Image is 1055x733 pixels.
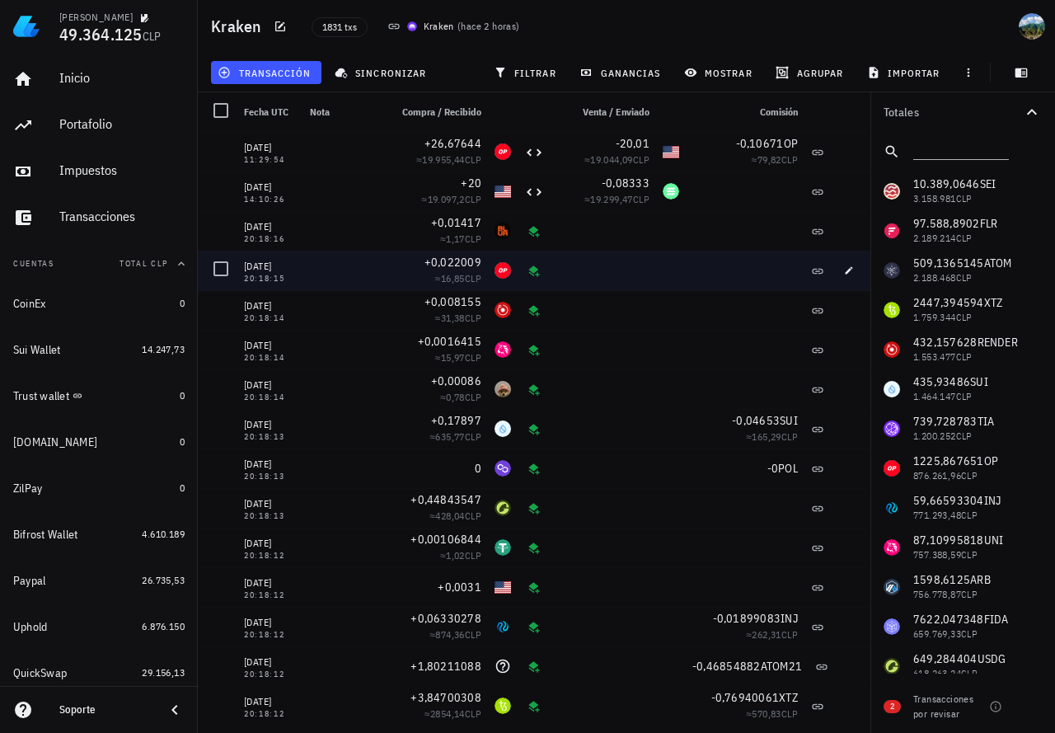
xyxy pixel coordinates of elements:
[180,482,185,494] span: 0
[244,591,297,599] div: 20:18:12
[497,66,556,79] span: filtrar
[884,106,1022,118] div: Totales
[428,193,465,205] span: 19.097,2
[244,614,297,631] div: [DATE]
[13,620,48,634] div: Uphold
[584,153,649,166] span: ≈
[410,532,481,547] span: +0,00106844
[13,666,67,680] div: QuickSwap
[686,92,804,132] div: Comisión
[244,377,297,393] div: [DATE]
[7,561,191,600] a: Paypal 26.735,53
[244,139,297,156] div: [DATE]
[590,153,633,166] span: 19.044,09
[746,707,798,720] span: ≈
[244,314,297,322] div: 20:18:14
[180,297,185,309] span: 0
[7,152,191,191] a: Impuestos
[736,136,784,151] span: -0,10671
[495,421,511,437] div: SUI-icon
[663,143,679,160] div: USD-icon
[495,183,511,200] div: USD-icon
[244,710,297,718] div: 20:18:12
[732,413,780,428] span: -0,04653
[244,670,297,679] div: 20:18:12
[435,510,464,522] span: 428,04
[244,512,297,520] div: 20:18:13
[633,153,649,166] span: CLP
[244,179,297,195] div: [DATE]
[13,389,69,403] div: Trust wallet
[143,29,162,44] span: CLP
[551,92,656,132] div: Venta / Enviado
[495,500,511,516] div: USDG-icon
[870,92,1055,132] button: Totales
[7,106,191,145] a: Portafolio
[687,66,753,79] span: mostrar
[495,460,511,477] div: POL-icon
[328,61,437,84] button: sincronizar
[7,376,191,416] a: Trust wallet 0
[59,162,185,178] div: Impuestos
[495,341,511,358] div: UNI-icon
[310,106,330,118] span: Nota
[769,61,853,84] button: agrupar
[424,136,481,151] span: +26,67644
[781,628,798,641] span: CLP
[13,13,40,40] img: LedgiFi
[244,575,297,591] div: [DATE]
[59,116,185,132] div: Portafolio
[431,374,481,388] span: +0,00086
[59,11,133,24] div: [PERSON_NAME]
[602,176,649,190] span: -0,08333
[752,153,798,166] span: ≈
[7,422,191,462] a: [DOMAIN_NAME] 0
[440,391,481,403] span: ≈
[142,343,185,355] span: 14.247,73
[7,653,191,693] a: QuickSwap 29.156,13
[752,628,781,641] span: 262,31
[211,61,321,84] button: transacción
[890,700,894,713] span: 2
[495,223,511,239] div: BLUR-icon
[416,153,481,166] span: ≈
[495,143,511,160] div: OP-icon
[120,258,168,269] span: Total CLP
[495,302,511,318] div: RENDER-icon
[465,510,481,522] span: CLP
[633,193,649,205] span: CLP
[781,611,798,626] span: INJ
[7,468,191,508] a: ZilPay 0
[1019,13,1045,40] div: avatar
[440,549,481,561] span: ≈
[142,574,185,586] span: 26.735,53
[465,272,481,284] span: CLP
[7,284,191,323] a: CoinEx 0
[424,294,481,309] span: +0,008155
[430,707,465,720] span: 2854,14
[180,435,185,448] span: 0
[781,707,798,720] span: CLP
[221,66,311,79] span: transacción
[407,21,417,31] img: krakenfx
[446,233,465,245] span: 1,17
[429,510,481,522] span: ≈
[244,456,297,472] div: [DATE]
[410,611,481,626] span: +0,06330278
[13,574,46,588] div: Paypal
[244,472,297,481] div: 20:18:13
[465,351,481,364] span: CLP
[424,255,481,270] span: +0,022009
[761,659,803,674] span: ATOM21
[322,18,357,36] span: 1831 txs
[678,61,762,84] button: mostrar
[779,690,798,705] span: XTZ
[495,579,511,595] div: USD-icon
[583,66,660,79] span: ganancias
[438,580,481,594] span: +0,0031
[440,233,481,245] span: ≈
[711,690,780,705] span: -0,76940061
[338,66,426,79] span: sincronizar
[142,666,185,679] span: 29.156,13
[435,628,464,641] span: 874,36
